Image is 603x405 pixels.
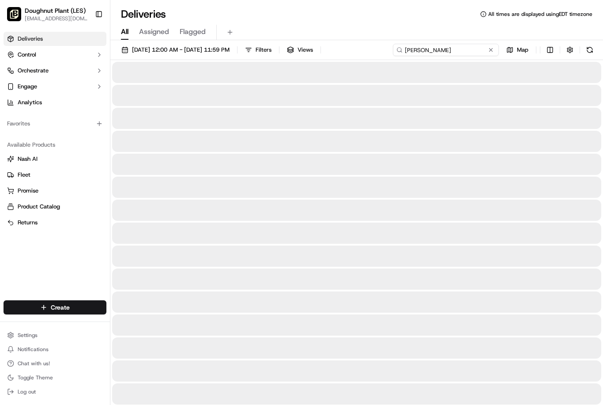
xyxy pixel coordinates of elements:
[18,35,43,43] span: Deliveries
[7,171,103,179] a: Fleet
[18,346,49,353] span: Notifications
[7,203,103,211] a: Product Catalog
[18,155,38,163] span: Nash AI
[502,44,532,56] button: Map
[4,168,106,182] button: Fleet
[9,129,16,136] div: 📗
[25,6,86,15] button: Doughnut Plant (LES)
[71,125,145,140] a: 💻API Documentation
[7,187,103,195] a: Promise
[7,155,103,163] a: Nash AI
[18,98,42,106] span: Analytics
[62,149,107,156] a: Powered byPylon
[4,329,106,341] button: Settings
[4,357,106,370] button: Chat with us!
[9,35,161,49] p: Welcome 👋
[132,46,230,54] span: [DATE] 12:00 AM - [DATE] 11:59 PM
[121,26,128,37] span: All
[9,9,26,26] img: Nash
[18,187,38,195] span: Promise
[18,388,36,395] span: Log out
[18,171,30,179] span: Fleet
[7,219,103,227] a: Returns
[4,95,106,110] a: Analytics
[117,44,234,56] button: [DATE] 12:00 AM - [DATE] 11:59 PM
[298,46,313,54] span: Views
[4,200,106,214] button: Product Catalog
[4,117,106,131] div: Favorites
[18,332,38,339] span: Settings
[18,67,49,75] span: Orchestrate
[75,129,82,136] div: 💻
[256,46,271,54] span: Filters
[18,219,38,227] span: Returns
[139,26,169,37] span: Assigned
[51,303,70,312] span: Create
[18,51,36,59] span: Control
[121,7,166,21] h1: Deliveries
[4,386,106,398] button: Log out
[4,152,106,166] button: Nash AI
[83,128,142,137] span: API Documentation
[4,32,106,46] a: Deliveries
[4,48,106,62] button: Control
[283,44,317,56] button: Views
[4,138,106,152] div: Available Products
[241,44,275,56] button: Filters
[18,83,37,91] span: Engage
[4,216,106,230] button: Returns
[584,44,596,56] button: Refresh
[18,374,53,381] span: Toggle Theme
[4,64,106,78] button: Orchestrate
[9,84,25,100] img: 1736555255976-a54dd68f-1ca7-489b-9aae-adbdc363a1c4
[4,343,106,356] button: Notifications
[517,46,528,54] span: Map
[30,93,112,100] div: We're available if you need us!
[150,87,161,98] button: Start new chat
[4,4,91,25] button: Doughnut Plant (LES)Doughnut Plant (LES)[EMAIL_ADDRESS][DOMAIN_NAME]
[488,11,592,18] span: All times are displayed using EDT timezone
[25,15,88,22] button: [EMAIL_ADDRESS][DOMAIN_NAME]
[88,150,107,156] span: Pylon
[4,300,106,314] button: Create
[4,184,106,198] button: Promise
[30,84,145,93] div: Start new chat
[4,371,106,384] button: Toggle Theme
[18,203,60,211] span: Product Catalog
[393,44,499,56] input: Type to search
[5,125,71,140] a: 📗Knowledge Base
[4,79,106,94] button: Engage
[23,57,159,66] input: Got a question? Start typing here...
[18,128,68,137] span: Knowledge Base
[18,360,50,367] span: Chat with us!
[7,7,21,21] img: Doughnut Plant (LES)
[180,26,206,37] span: Flagged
